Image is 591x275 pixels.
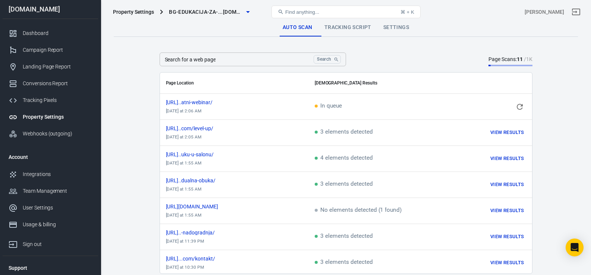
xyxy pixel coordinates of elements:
span: 1K [526,56,532,62]
span: https://bg-edukacija-za-frizere.com/prijava-na-besplatni-webinar/ [166,100,226,105]
a: Usage & billing [3,216,98,233]
span: 3 elements detected [315,181,373,188]
th: [DEMOGRAPHIC_DATA] Results [309,73,532,94]
span: In queue [315,103,342,110]
div: Campaign Report [23,46,92,54]
a: Sign out [567,3,585,21]
time: 2025-09-27T01:55:08+02:00 [166,212,201,218]
time: 2025-09-27T01:55:11+02:00 [166,186,201,192]
div: [DOMAIN_NAME] [3,6,98,13]
div: Account id: aTnV2ZTu [525,8,564,16]
span: No elements detected (1 found) [315,207,402,214]
div: Landing Page Report [23,63,92,71]
div: Integrations [23,170,92,178]
a: Sign out [3,233,98,253]
span: Find anything... [285,9,319,15]
span: 3 elements detected [315,259,373,266]
a: Tracking Script [318,19,377,36]
strong: 11 [517,56,523,62]
button: View Results [488,257,526,269]
div: Dashboard [23,29,92,37]
a: Integrations [3,166,98,183]
span: 3 elements detected [315,233,373,240]
button: View Results [488,127,526,138]
span: / [524,56,532,62]
div: Usage & billing [23,221,92,228]
div: Tracking Pixels [23,96,92,104]
th: Page Location [160,73,309,94]
div: Open Intercom Messenger [566,239,584,256]
button: View Results [488,179,526,191]
button: View Results [488,205,526,217]
div: Property Settings [23,113,92,121]
div: Sign out [23,240,92,248]
li: Account [3,148,98,166]
button: bg-edukacija-za-...[DOMAIN_NAME] [166,5,252,19]
button: Find anything...⌘ + K [271,6,421,18]
a: Webhooks (outgoing) [3,125,98,142]
div: Page Scans: [488,55,532,63]
button: Search [314,55,340,64]
span: 4 elements detected [315,155,373,162]
span: bg-edukacija-za-frizere.com [169,7,243,17]
div: Conversions Report [23,80,92,87]
span: 3 elements detected [315,129,373,136]
div: Property Settings [113,8,154,16]
span: https://bg-edukacija-za-frizere.com/ [166,204,232,209]
time: 2025-09-26T22:30:24+02:00 [166,265,204,270]
div: scrollable content [160,73,532,274]
time: 2025-09-26T23:39:39+02:00 [166,239,204,244]
a: Landing Page Report [3,58,98,75]
input: https://example.com/categories/top-brands [160,52,311,66]
a: Campaign Report [3,42,98,58]
button: View Results [488,153,526,164]
span: https://bg-edukacija-za-frizere.com/individualna-obuka/ [166,178,229,183]
time: 2025-09-27T02:05:01+02:00 [166,134,201,140]
a: User Settings [3,199,98,216]
a: Property Settings [3,109,98,125]
time: 2025-09-27T01:55:17+02:00 [166,160,201,166]
time: 2025-09-27T02:06:08+02:00 [166,108,201,113]
span: https://bg-edukacija-za-frizere.com/besplatni-webinar-nadogradnja/ [166,230,228,235]
a: Settings [377,19,415,36]
span: https://bg-edukacija-za-frizere.com/level-up/ [166,126,227,131]
a: Team Management [3,183,98,199]
a: Conversions Report [3,75,98,92]
div: ⌘ + K [400,9,414,15]
span: https://bg-edukacija-za-frizere.com/kontakt/ [166,256,229,261]
a: Tracking Pixels [3,92,98,109]
div: Team Management [23,187,92,195]
button: View Results [488,231,526,243]
div: User Settings [23,204,92,212]
div: Webhooks (outgoing) [23,130,92,138]
span: https://bg-edukacija-za-frizere.com/prijava-za-individualnu-obuku-u-salonu/ [166,152,227,157]
a: Auto Scan [277,19,318,36]
a: Dashboard [3,25,98,42]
